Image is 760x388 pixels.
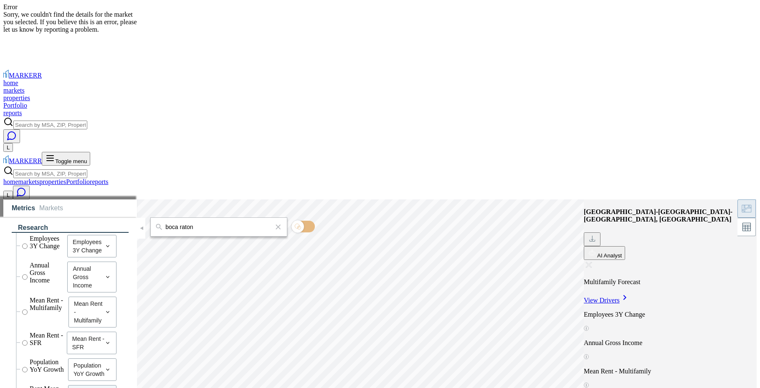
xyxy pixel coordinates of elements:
div: Sorry, we couldn't find the details for the market you selected. If you believe this is an error,... [3,11,139,33]
button: Toggle menu [42,152,90,166]
a: home [3,178,18,185]
div: Population YoY Growth [68,358,117,381]
li: Markets [39,204,63,212]
p: Annual Gross Income [584,339,737,347]
div: Annual Gross Income [67,262,117,292]
div: Mean Rent - Multifamily [68,297,117,328]
label: Annual Gross Income [30,262,65,292]
input: Search by MSA, ZIP, Property Name, or Address [13,169,87,178]
div: Error [3,3,139,11]
a: MARKERR [3,72,42,79]
a: MARKERR [3,157,42,164]
a: markets [3,87,25,94]
a: home [3,79,18,86]
a: markets [18,178,40,185]
a: reports [90,178,108,185]
div: Mean Rent - SFR [67,332,117,354]
a: Portfolio [3,102,27,109]
span: L [7,192,10,198]
div: research [12,223,129,233]
input: Search by MSA, ZIP, Property Name, or Address [13,121,87,129]
button: L [3,191,13,199]
p: Employees 3Y Change [584,311,737,318]
li: Metrics [12,204,35,212]
p: Mean Rent - Multifamily [584,368,737,375]
label: Mean Rent - Multifamily [30,297,66,328]
input: Search by MSA or ZIP Code [165,223,273,231]
span: AI Analyst [597,252,622,259]
button: L [3,143,13,152]
a: reports [3,109,22,116]
label: Population YoY Growth [30,358,66,381]
span: L [7,144,10,151]
div: Employees 3Y Change [67,235,117,257]
button: AI Analyst [584,246,625,260]
label: Employees 3Y Change [30,235,65,257]
a: properties [39,178,66,185]
h4: [GEOGRAPHIC_DATA]-[GEOGRAPHIC_DATA]-[GEOGRAPHIC_DATA], [GEOGRAPHIC_DATA] [584,208,737,223]
p: Multifamily Forecast [584,278,737,286]
span: Toggle menu [55,158,87,164]
a: properties [3,94,30,101]
a: Portfolio [66,178,90,185]
label: Mean Rent - SFR [30,332,65,354]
